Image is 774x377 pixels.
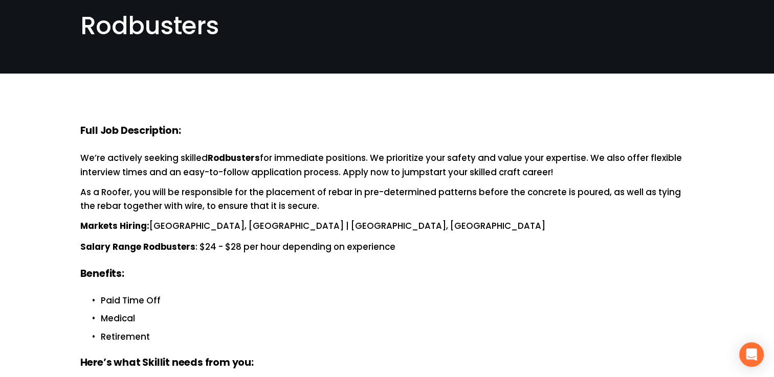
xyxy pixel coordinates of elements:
strong: Rodbusters [208,151,260,166]
p: Medical [101,312,694,325]
strong: Benefits: [80,266,124,283]
p: : $24 - $28 per hour depending on experience [80,240,694,255]
p: We’re actively seeking skilled for immediate positions. We prioritize your safety and value your ... [80,151,694,180]
span: Rodbusters [80,9,219,43]
p: [GEOGRAPHIC_DATA], [GEOGRAPHIC_DATA] | [GEOGRAPHIC_DATA], [GEOGRAPHIC_DATA] [80,219,694,234]
p: Paid Time Off [101,294,694,308]
p: Retirement [101,330,694,344]
strong: Salary Range Rodbusters [80,240,195,255]
p: As a Roofer, you will be responsible for the placement of rebar in pre-determined patterns before... [80,185,694,213]
strong: Markets Hiring: [80,219,149,234]
div: Open Intercom Messenger [739,342,764,367]
strong: Here’s what Skillit needs from you: [80,355,254,372]
strong: Full Job Description: [80,123,181,140]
